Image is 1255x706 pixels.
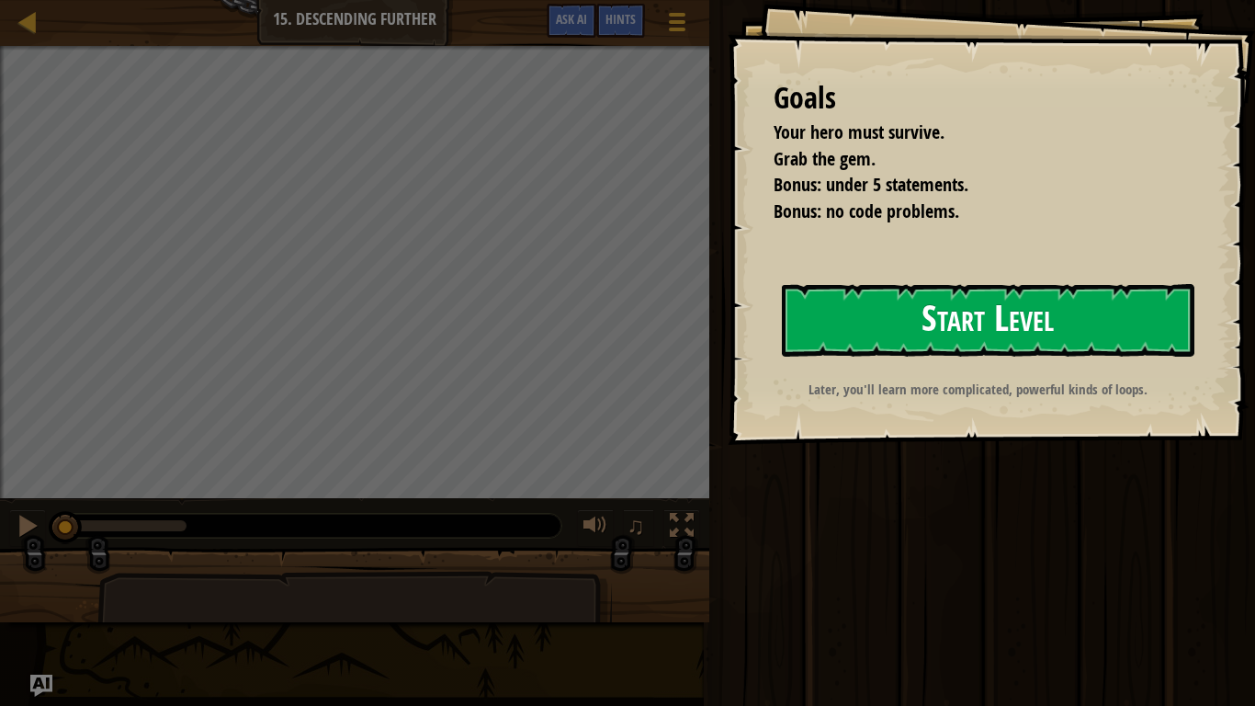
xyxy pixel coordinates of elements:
[774,172,968,197] span: Bonus: under 5 statements.
[751,172,1186,199] li: Bonus: under 5 statements.
[774,199,959,223] span: Bonus: no code problems.
[774,146,876,171] span: Grab the gem.
[751,199,1186,225] li: Bonus: no code problems.
[751,146,1186,173] li: Grab the gem.
[772,380,1184,399] p: Later, you'll learn more complicated, powerful kinds of loops.
[774,120,944,144] span: Your hero must survive.
[547,4,596,38] button: Ask AI
[30,675,52,697] button: Ask AI
[654,4,700,47] button: Show game menu
[774,77,1191,120] div: Goals
[605,10,636,28] span: Hints
[9,509,46,547] button: Ctrl + P: Pause
[623,509,654,547] button: ♫
[577,509,614,547] button: Adjust volume
[556,10,587,28] span: Ask AI
[663,509,700,547] button: Toggle fullscreen
[782,284,1194,357] button: Start Level
[751,120,1186,146] li: Your hero must survive.
[627,512,645,540] span: ♫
